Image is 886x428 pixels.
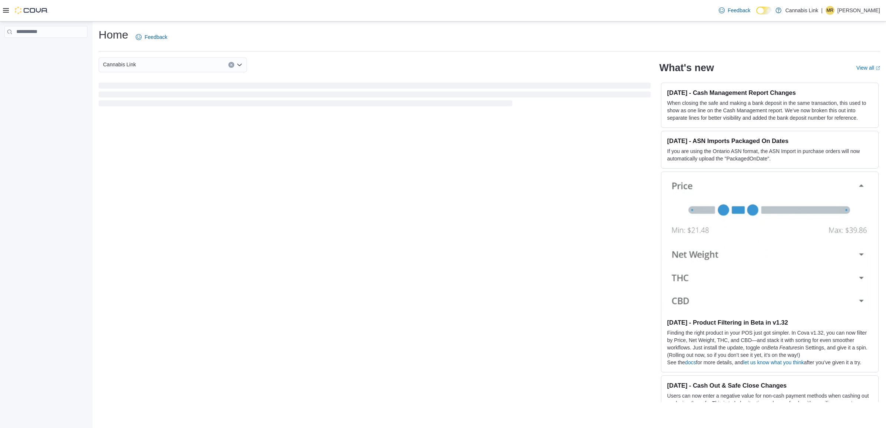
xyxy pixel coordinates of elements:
[856,65,880,71] a: View allExternal link
[767,345,800,351] em: Beta Features
[667,329,872,359] p: Finding the right product in your POS just got simpler. In Cova v1.32, you can now filter by Pric...
[743,359,804,365] a: let us know what you think
[685,359,696,365] a: docs
[667,89,872,96] h3: [DATE] - Cash Management Report Changes
[667,382,872,389] h3: [DATE] - Cash Out & Safe Close Changes
[728,7,750,14] span: Feedback
[826,6,834,15] div: Maria Rodriguez
[133,30,170,44] a: Feedback
[659,62,714,74] h2: What's new
[837,6,880,15] p: [PERSON_NAME]
[667,359,872,366] p: See the for more details, and after you’ve given it a try.
[827,6,834,15] span: MR
[228,62,234,68] button: Clear input
[667,147,872,162] p: If you are using the Ontario ASN format, the ASN Import in purchase orders will now automatically...
[821,6,823,15] p: |
[237,62,242,68] button: Open list of options
[667,392,872,414] p: Users can now enter a negative value for non-cash payment methods when cashing out or closing the...
[716,3,753,18] a: Feedback
[667,99,872,122] p: When closing the safe and making a bank deposit in the same transaction, this used to show as one...
[667,319,872,326] h3: [DATE] - Product Filtering in Beta in v1.32
[756,7,772,14] input: Dark Mode
[99,84,651,108] span: Loading
[99,27,128,42] h1: Home
[667,137,872,145] h3: [DATE] - ASN Imports Packaged On Dates
[103,60,136,69] span: Cannabis Link
[15,7,48,14] img: Cova
[145,33,167,41] span: Feedback
[785,6,818,15] p: Cannabis Link
[4,39,87,57] nav: Complex example
[876,66,880,70] svg: External link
